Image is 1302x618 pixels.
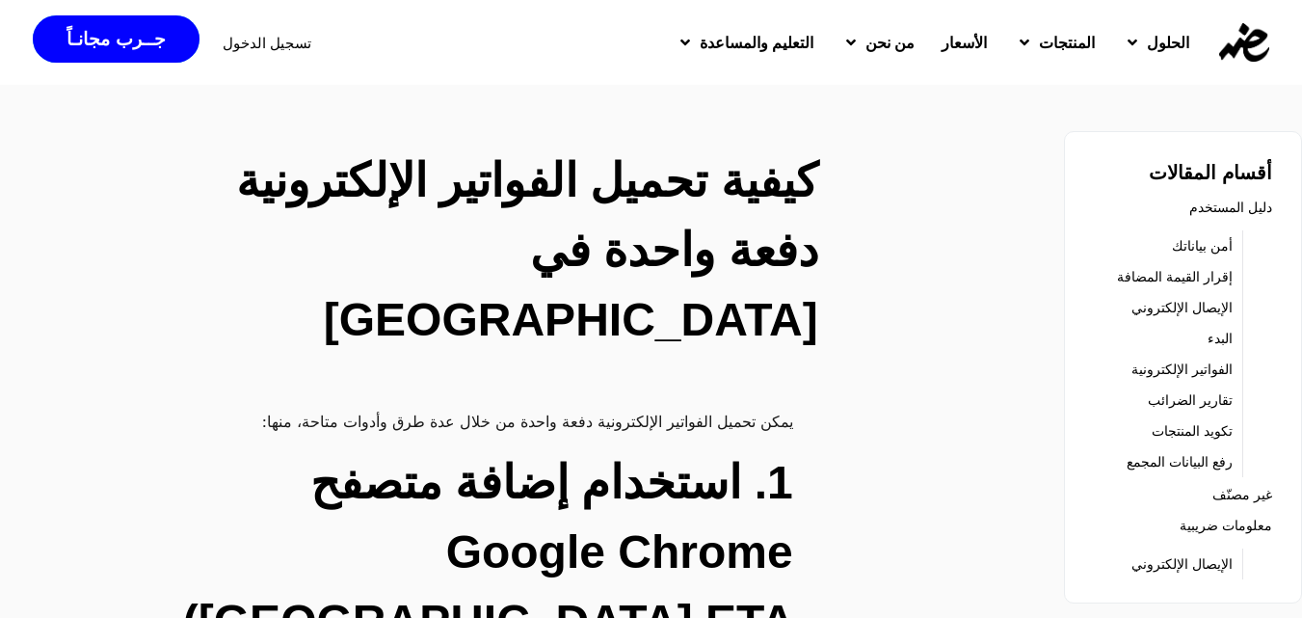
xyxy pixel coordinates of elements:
span: المنتجات [1039,31,1095,54]
img: eDariba [1219,23,1269,62]
a: البدء [1208,325,1233,352]
a: الإيصال الإلكتروني [1131,551,1233,578]
a: تكويد المنتجات [1152,417,1233,444]
a: دليل المستخدم [1189,194,1272,221]
a: غير مصنّف [1212,481,1272,508]
a: التعليم والمساعدة [661,17,827,67]
a: الحلول [1108,17,1203,67]
a: تسجيل الدخول [223,36,311,50]
a: الإيصال الإلكتروني [1131,294,1233,321]
strong: أقسام المقالات [1149,162,1272,183]
a: جــرب مجانـاً [33,15,199,63]
a: تقارير الضرائب [1148,387,1233,414]
p: يمكن تحميل الفواتير الإلكترونية دفعة واحدة من خلال عدة طرق وأدوات متاحة، منها: [145,409,793,434]
span: الأسعار [942,31,987,54]
a: من نحن [827,17,928,67]
span: جــرب مجانـاً [66,30,165,48]
a: أمن بياناتك [1172,232,1233,259]
span: التعليم والمساعدة [700,31,813,54]
a: الفواتير الإلكترونية [1131,356,1233,383]
a: المنتجات [1000,17,1108,67]
a: الأسعار [928,17,1000,67]
a: إقرار القيمة المضافة [1117,263,1233,290]
a: رفع البيانات المجمع [1127,448,1233,475]
span: من نحن [865,31,915,54]
h2: كيفية تحميل الفواتير الإلكترونية دفعة واحدة في [GEOGRAPHIC_DATA] [168,147,818,355]
span: الحلول [1147,31,1189,54]
a: معلومات ضريبية [1180,512,1272,539]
